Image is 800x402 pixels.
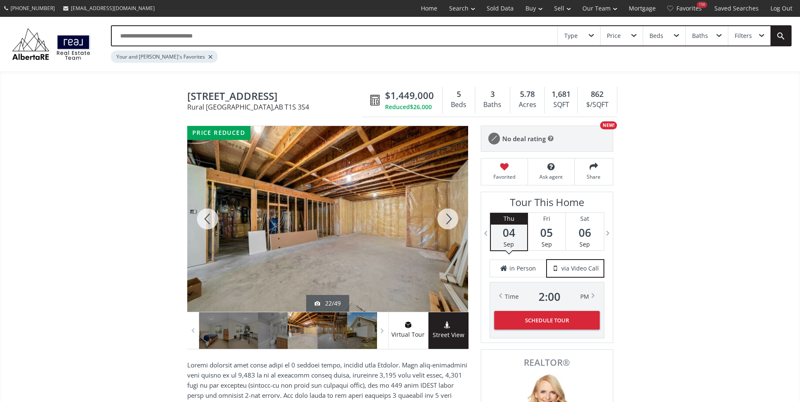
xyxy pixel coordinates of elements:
[8,26,94,62] img: Logo
[491,227,527,239] span: 04
[315,299,341,308] div: 22/49
[187,91,366,104] span: 32019 314 Avenue East
[11,5,55,12] span: [PHONE_NUMBER]
[600,121,617,129] div: NEW!
[491,213,527,225] div: Thu
[579,173,609,180] span: Share
[541,240,552,248] span: Sep
[71,5,155,12] span: [EMAIL_ADDRESS][DOMAIN_NAME]
[509,264,536,273] span: in Person
[582,89,612,100] div: 862
[561,264,599,273] span: via Video Call
[735,33,752,39] div: Filters
[485,173,523,180] span: Favorited
[485,130,502,147] img: rating icon
[410,103,432,111] span: $26,000
[59,0,159,16] a: [EMAIL_ADDRESS][DOMAIN_NAME]
[692,33,708,39] div: Baths
[566,227,604,239] span: 06
[528,213,566,225] div: Fri
[447,89,471,100] div: 5
[549,99,573,111] div: SQFT
[528,227,566,239] span: 05
[505,291,589,303] div: Time PM
[532,173,570,180] span: Ask agent
[539,291,560,303] span: 2 : 00
[504,240,514,248] span: Sep
[697,2,707,8] div: 198
[187,104,366,110] span: Rural [GEOGRAPHIC_DATA] , AB T1S 3S4
[490,196,604,212] h3: Tour This Home
[494,311,600,330] button: Schedule Tour
[566,213,604,225] div: Sat
[514,89,540,100] div: 5.78
[514,99,540,111] div: Acres
[490,358,603,367] span: REALTOR®
[187,126,468,312] div: 32019 314 Avenue East Rural Foothills County, AB T1S 3S4 - Photo 22 of 49
[649,33,663,39] div: Beds
[388,330,428,340] span: Virtual Tour
[404,322,412,328] img: virtual tour icon
[187,126,251,140] div: price reduced
[447,99,471,111] div: Beds
[502,134,546,143] span: No deal rating
[385,103,434,111] div: Reduced
[582,99,612,111] div: $/SQFT
[607,33,621,39] div: Price
[428,330,469,340] span: Street View
[564,33,578,39] div: Type
[385,89,434,102] span: $1,449,000
[479,99,506,111] div: Baths
[579,240,590,248] span: Sep
[388,312,428,349] a: virtual tour iconVirtual Tour
[479,89,506,100] div: 3
[111,51,218,63] div: Your and [PERSON_NAME]'s Favorites
[552,89,571,100] span: 1,681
